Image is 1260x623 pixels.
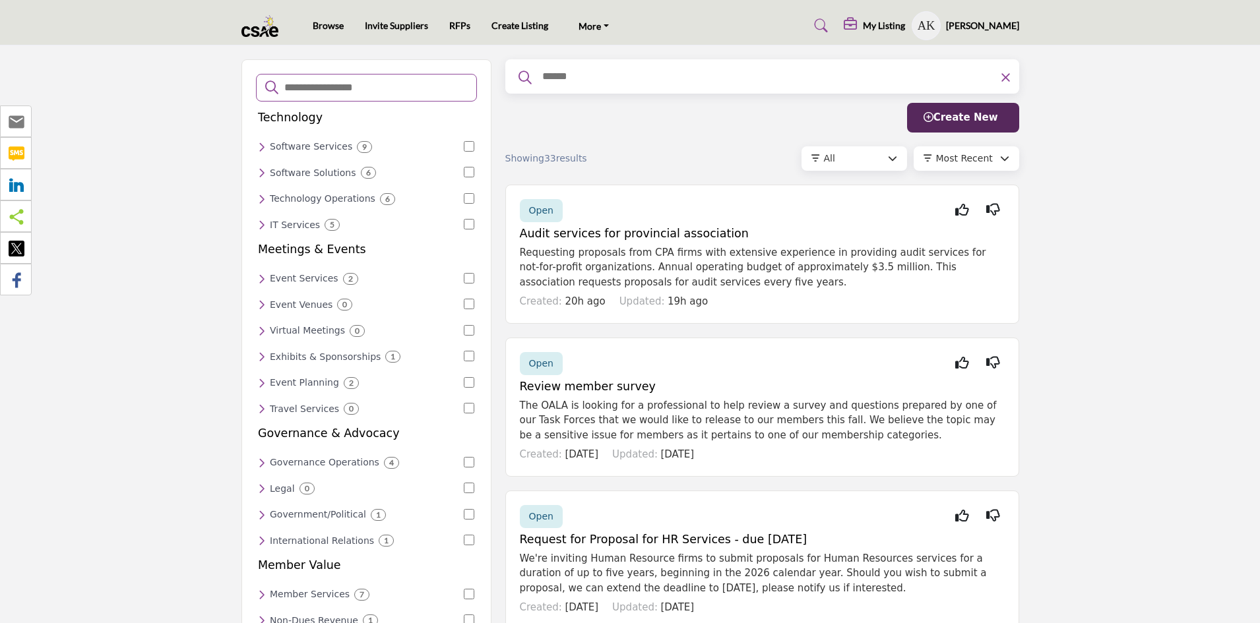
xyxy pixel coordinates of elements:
b: 1 [376,510,381,519]
div: 1 Results For Government/Political [371,509,386,521]
span: Updated: [612,601,658,613]
span: Created: [520,601,562,613]
button: Show hide supplier dropdown [912,11,941,40]
b: 9 [362,142,367,152]
h6: Travel planning and management services [270,403,339,415]
b: 2 [348,274,353,283]
span: 33 [544,153,556,163]
h5: Governance & Advocacy [258,427,400,440]
div: 6 Results For Technology Operations [380,193,395,205]
h5: My Listing [863,20,905,32]
h5: Meetings & Events [258,243,366,256]
input: Select International Relations [464,535,474,545]
span: Create New [924,111,998,123]
h5: Technology [258,111,323,125]
input: Select Governance Operations [464,457,474,467]
b: 7 [360,590,364,599]
div: 6 Results For Software Solutions [361,167,376,179]
input: Select Technology Operations [464,193,474,204]
span: All [824,153,835,163]
div: 1 Results For International Relations [379,535,394,547]
div: 0 Results For Event Venues [337,299,352,311]
h6: Venues for hosting events [270,299,332,311]
b: 1 [384,536,389,545]
input: Select Event Venues [464,299,474,309]
h6: Software development and support services [270,141,352,152]
div: 1 Results For Exhibits & Sponsorships [385,351,400,363]
h6: Virtual meeting platforms and services [270,325,345,336]
input: Select Government/Political [464,509,474,519]
input: Select Software Services [464,141,474,152]
input: Select Travel Services [464,403,474,413]
div: 4 Results For Governance Operations [384,457,399,469]
h5: Audit services for provincial association [520,227,1005,241]
a: Browse [313,20,344,31]
div: 5 Results For IT Services [325,219,340,231]
img: site Logo [241,15,286,37]
span: Most Recent [936,153,993,163]
b: 0 [355,326,360,336]
i: Interested [955,363,969,363]
h6: Exhibition and sponsorship services [270,351,381,363]
b: 0 [342,300,347,309]
div: 2 Results For Event Services [343,273,358,285]
p: We're inviting Human Resource firms to submit proposals for Human Resources services for a durati... [520,551,1005,596]
input: Select Virtual Meetings [464,325,474,336]
h6: Services for effective governance operations [270,457,379,468]
input: Select Event Services [464,273,474,283]
span: [DATE] [660,448,694,460]
p: The OALA is looking for a professional to help review a survey and questions prepared by one of o... [520,398,1005,443]
b: 4 [389,458,394,467]
span: Updated: [612,448,658,460]
span: Open [529,205,553,216]
span: 19h ago [668,295,708,307]
b: 6 [385,194,390,204]
a: Search [802,15,836,36]
b: 6 [366,168,371,177]
a: More [569,16,618,35]
span: Open [529,358,553,369]
div: 2 Results For Event Planning [344,377,359,389]
span: Open [529,511,553,521]
b: 0 [305,484,309,493]
h5: Member Value [258,558,341,572]
div: 0 Results For Virtual Meetings [350,325,365,337]
span: Created: [520,448,562,460]
i: Not Interested [986,363,1000,363]
div: Showing results [505,152,660,165]
p: Requesting proposals from CPA firms with extensive experience in providing audit services for not... [520,245,1005,290]
h6: IT services and support [270,220,320,231]
div: My Listing [844,18,905,34]
a: Invite Suppliers [365,20,428,31]
div: 9 Results For Software Services [357,141,372,153]
h5: Review member survey [520,380,1005,394]
button: Create New [907,103,1019,133]
i: Interested [955,516,969,516]
a: RFPs [449,20,470,31]
input: Select Event Planning [464,377,474,388]
b: 5 [330,220,334,229]
h6: Services related to government and political affairs [270,509,366,520]
h5: [PERSON_NAME] [946,19,1019,32]
input: Select Legal [464,483,474,493]
b: 0 [349,404,354,413]
input: Select Member Services [464,589,474,599]
div: 0 Results For Travel Services [344,403,359,415]
b: 2 [349,378,354,388]
h6: Member-focused services and support [270,589,350,600]
h6: Services for managing international relations [270,535,374,547]
i: Not Interested [986,516,1000,516]
h6: Software solutions and applications [270,167,356,179]
h6: Legal services and support [270,483,295,494]
div: 7 Results For Member Services [354,589,369,601]
input: Select IT Services [464,219,474,229]
span: Created: [520,295,562,307]
h6: Professional event planning services [270,377,339,388]
h6: Services for managing technology operations [270,193,375,204]
b: 1 [391,352,395,361]
span: 20h ago [565,295,605,307]
span: [DATE] [565,448,598,460]
span: [DATE] [565,601,598,613]
h5: Request for Proposal for HR Services - due [DATE] [520,533,1005,547]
